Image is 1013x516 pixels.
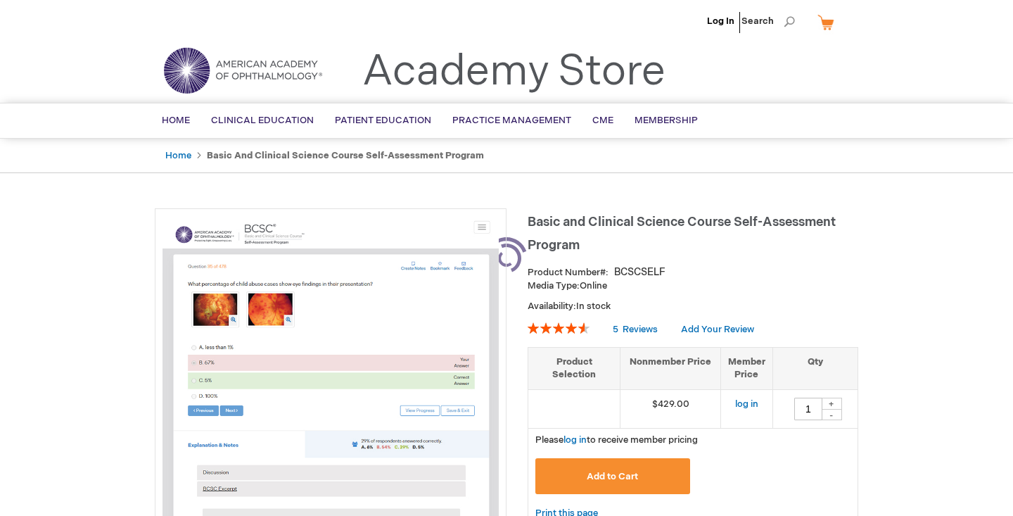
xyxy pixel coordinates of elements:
a: log in [735,398,758,410]
strong: Basic and Clinical Science Course Self-Assessment Program [207,150,484,161]
a: Home [165,150,191,161]
span: Basic and Clinical Science Course Self-Assessment Program [528,215,836,253]
span: Please to receive member pricing [535,434,698,446]
button: Add to Cart [535,458,690,494]
div: 92% [528,322,590,334]
input: Qty [794,398,822,420]
p: Online [528,279,858,293]
span: Clinical Education [211,115,314,126]
th: Nonmember Price [620,347,721,389]
span: Membership [635,115,698,126]
span: CME [592,115,613,126]
span: 5 [613,324,618,335]
a: Add Your Review [681,324,754,335]
th: Product Selection [528,347,620,389]
span: Patient Education [335,115,431,126]
th: Qty [772,347,858,389]
a: Academy Store [362,46,665,97]
a: 5 Reviews [613,324,660,335]
th: Member Price [720,347,772,389]
span: Home [162,115,190,126]
div: BCSCSELF [614,265,665,279]
span: Reviews [623,324,658,335]
div: + [821,398,842,410]
strong: Media Type: [528,280,580,291]
span: In stock [576,301,611,312]
strong: Product Number [528,267,609,278]
a: log in [563,434,587,446]
p: Availability: [528,300,858,313]
span: Search [741,7,795,35]
div: - [821,409,842,420]
span: Practice Management [452,115,571,126]
a: Log In [707,15,734,27]
td: $429.00 [620,389,721,428]
span: Add to Cart [587,471,638,482]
